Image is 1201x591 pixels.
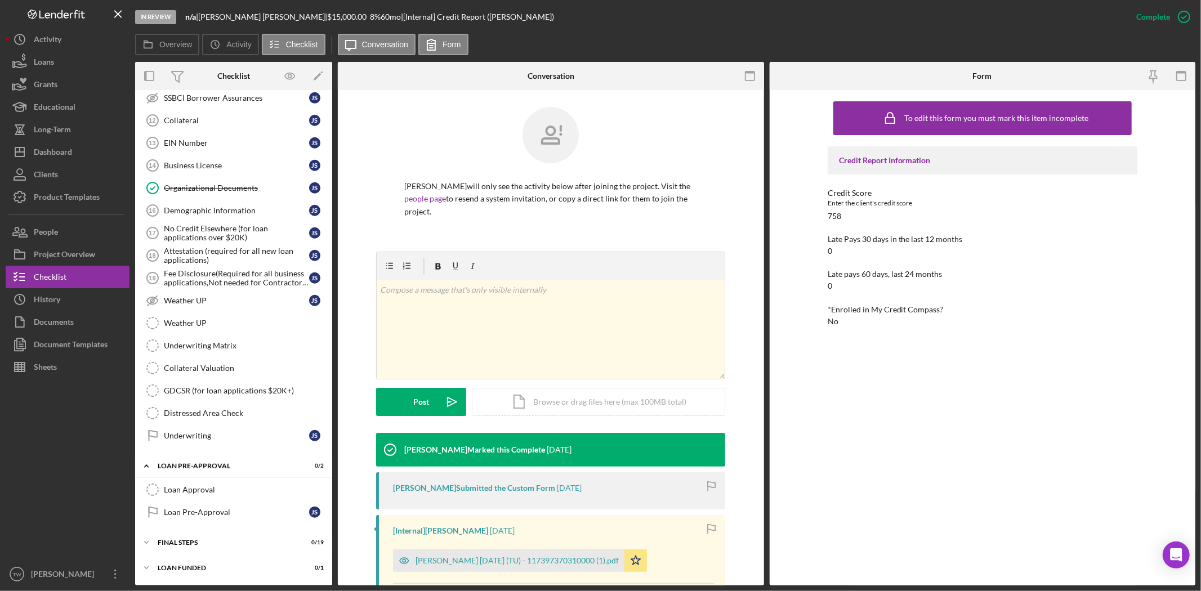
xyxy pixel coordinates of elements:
[158,463,296,469] div: LOAN PRE-APPROVAL
[393,549,647,572] button: [PERSON_NAME] [DATE] (TU) - 117397370310000 (1).pdf
[303,565,324,571] div: 0 / 1
[828,247,832,256] div: 0
[6,51,130,73] a: Loans
[34,221,58,246] div: People
[376,388,466,416] button: Post
[393,483,555,492] div: [PERSON_NAME] Submitted the Custom Form
[309,430,320,441] div: J S
[164,364,326,373] div: Collateral Valuation
[141,334,327,357] a: Underwriting Matrix
[202,34,258,55] button: Activity
[828,317,838,326] div: No
[34,266,66,291] div: Checklist
[34,28,61,53] div: Activity
[547,445,572,454] time: 2025-08-18 18:57
[973,71,992,80] div: Form
[141,87,327,109] a: SSBCI Borrower AssurancesJS
[309,272,320,284] div: J S
[198,12,327,21] div: [PERSON_NAME] [PERSON_NAME] |
[6,186,130,208] a: Product Templates
[141,289,327,312] a: Weather UPJS
[185,12,198,21] div: |
[164,296,309,305] div: Weather UP
[6,243,130,266] button: Project Overview
[362,40,409,49] label: Conversation
[158,539,296,546] div: FINAL STEPS
[141,267,327,289] a: 19Fee Disclosure(Required for all business applications,Not needed for Contractor loans)JS
[149,252,155,259] tspan: 18
[6,333,130,356] button: Document Templates
[6,563,130,585] button: TW[PERSON_NAME]
[1163,541,1190,568] div: Open Intercom Messenger
[309,295,320,306] div: J S
[401,12,554,21] div: | [Internal] Credit Report ([PERSON_NAME])
[164,138,309,147] div: EIN Number
[6,163,130,186] button: Clients
[828,281,832,290] div: 0
[34,73,57,98] div: Grants
[6,356,130,378] button: Sheets
[164,341,326,350] div: Underwriting Matrix
[286,40,318,49] label: Checklist
[34,243,95,268] div: Project Overview
[34,118,71,144] div: Long-Term
[34,333,108,359] div: Document Templates
[6,118,130,141] button: Long-Term
[149,117,155,124] tspan: 12
[303,463,324,469] div: 0 / 2
[159,40,192,49] label: Overview
[34,141,72,166] div: Dashboard
[164,206,309,215] div: Demographic Information
[149,140,155,146] tspan: 13
[141,501,327,523] a: Loan Pre-ApprovalJS
[34,356,57,381] div: Sheets
[338,34,416,55] button: Conversation
[490,526,515,535] time: 2025-08-18 18:56
[164,161,309,170] div: Business License
[164,116,309,125] div: Collateral
[828,235,1137,244] div: Late Pays 30 days in the last 12 months
[149,162,156,169] tspan: 14
[828,270,1137,279] div: Late pays 60 days, last 24 months
[141,154,327,177] a: 14Business LicenseJS
[6,73,130,96] button: Grants
[149,275,155,281] tspan: 19
[443,40,461,49] label: Form
[6,96,130,118] a: Educational
[6,288,130,311] button: History
[164,269,309,287] div: Fee Disclosure(Required for all business applications,Not needed for Contractor loans)
[217,71,250,80] div: Checklist
[303,539,324,546] div: 0 / 19
[34,311,74,336] div: Documents
[141,478,327,501] a: Loan Approval
[309,507,320,518] div: J S
[164,409,326,418] div: Distressed Area Check
[309,115,320,126] div: J S
[141,199,327,222] a: 16Demographic InformationJS
[135,34,199,55] button: Overview
[528,71,574,80] div: Conversation
[904,114,1088,123] div: To edit this form you must mark this item incomplete
[164,485,326,494] div: Loan Approval
[404,180,697,218] p: [PERSON_NAME] will only see the activity below after joining the project. Visit the to resend a s...
[141,402,327,424] a: Distressed Area Check
[6,266,130,288] a: Checklist
[413,388,429,416] div: Post
[149,207,155,214] tspan: 16
[141,109,327,132] a: 12CollateralJS
[6,221,130,243] button: People
[262,34,325,55] button: Checklist
[141,379,327,402] a: GDCSR (for loan applications $20K+)
[158,565,296,571] div: LOAN FUNDED
[185,12,196,21] b: n/a
[370,12,381,21] div: 8 %
[309,160,320,171] div: J S
[149,230,155,236] tspan: 17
